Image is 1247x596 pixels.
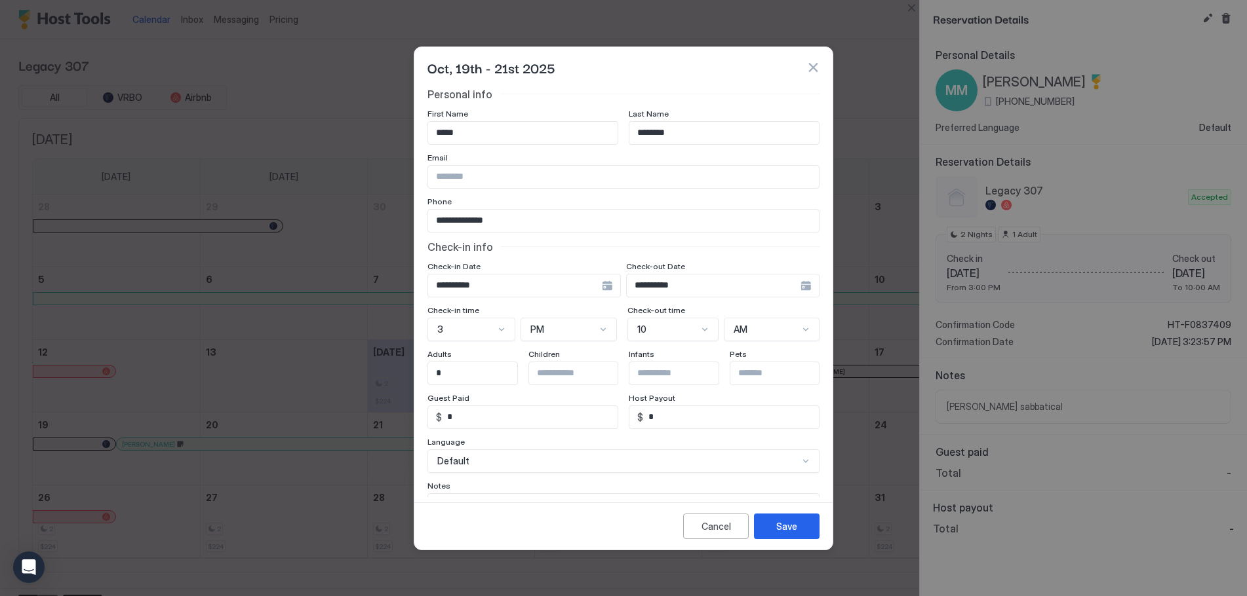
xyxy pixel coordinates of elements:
button: Save [754,513,820,539]
span: Check-in info [427,240,493,253]
span: First Name [427,109,468,119]
textarea: Input Field [428,494,809,558]
span: Phone [427,196,452,206]
input: Input Field [428,122,618,144]
span: $ [436,411,442,423]
span: 3 [437,324,443,335]
input: Input Field [730,362,838,384]
input: Input Field [529,362,637,384]
span: Personal info [427,88,492,101]
div: Cancel [702,519,731,533]
span: Check-in time [427,305,479,315]
div: Save [776,519,797,533]
span: Oct, 19th - 21st 2025 [427,58,555,77]
input: Input Field [629,122,819,144]
input: Input Field [428,210,819,232]
span: Notes [427,481,450,491]
input: Input Field [442,406,618,428]
input: Input Field [629,362,737,384]
input: Input Field [627,274,801,297]
span: Default [437,455,469,467]
span: $ [637,411,643,423]
span: Pets [730,349,747,359]
input: Input Field [428,166,819,188]
input: Input Field [643,406,819,428]
input: Input Field [428,274,602,297]
span: Infants [629,349,654,359]
span: Check-out Date [626,261,685,271]
span: Host Payout [629,393,675,403]
div: Open Intercom Messenger [13,551,45,583]
span: Adults [427,349,452,359]
span: Guest Paid [427,393,469,403]
span: Children [528,349,560,359]
span: Last Name [629,109,669,119]
button: Cancel [683,513,749,539]
span: Check-out time [627,305,685,315]
input: Input Field [428,362,536,384]
span: Check-in Date [427,261,481,271]
span: 10 [637,324,646,335]
span: Language [427,437,465,447]
span: AM [734,324,747,335]
span: Email [427,153,448,162]
span: PM [530,324,544,335]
